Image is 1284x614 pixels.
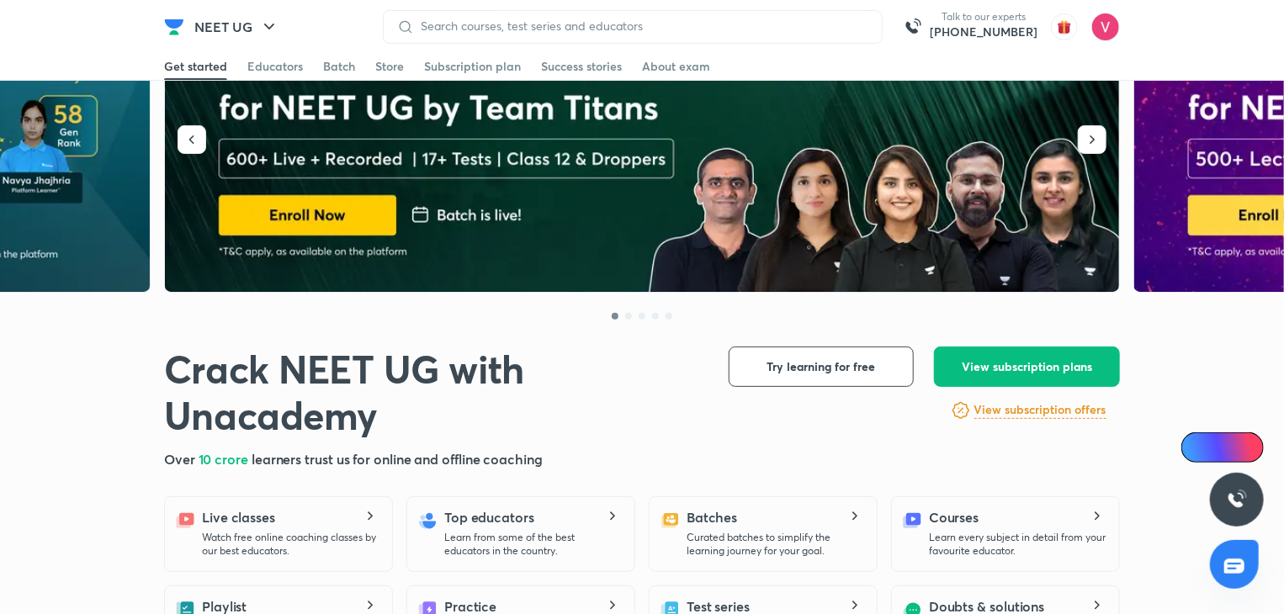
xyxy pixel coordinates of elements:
p: Watch free online coaching classes by our best educators. [202,531,379,558]
div: Store [375,58,404,75]
p: Curated batches to simplify the learning journey for your goal. [687,531,863,558]
span: View subscription plans [962,358,1092,375]
a: Ai Doubts [1181,432,1264,463]
div: Educators [247,58,303,75]
span: Try learning for free [767,358,876,375]
button: View subscription plans [934,347,1120,387]
img: call-us [896,10,930,44]
h6: View subscription offers [974,401,1106,419]
p: Talk to our experts [930,10,1037,24]
a: Educators [247,53,303,80]
a: View subscription offers [974,400,1106,421]
img: ttu [1227,490,1247,510]
a: Subscription plan [424,53,521,80]
img: Company Logo [164,17,184,37]
a: About exam [642,53,710,80]
span: 10 crore [199,450,252,468]
a: Batch [323,53,355,80]
span: learners trust us for online and offline coaching [252,450,543,468]
img: avatar [1051,13,1078,40]
div: Subscription plan [424,58,521,75]
a: Success stories [541,53,622,80]
div: Get started [164,58,227,75]
span: Ai Doubts [1209,441,1254,454]
button: Try learning for free [729,347,914,387]
div: Batch [323,58,355,75]
button: NEET UG [184,10,289,44]
a: [PHONE_NUMBER] [930,24,1037,40]
div: About exam [642,58,710,75]
a: Store [375,53,404,80]
p: Learn from some of the best educators in the country. [444,531,621,558]
h5: Live classes [202,507,275,527]
img: Vishwa Desai [1091,13,1120,41]
input: Search courses, test series and educators [414,19,868,33]
h5: Top educators [444,507,534,527]
p: Learn every subject in detail from your favourite educator. [929,531,1106,558]
a: Get started [164,53,227,80]
h5: Courses [929,507,979,527]
span: Over [164,450,199,468]
div: Success stories [541,58,622,75]
img: Icon [1191,441,1205,454]
h5: Batches [687,507,737,527]
h1: Crack NEET UG with Unacademy [164,347,702,439]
